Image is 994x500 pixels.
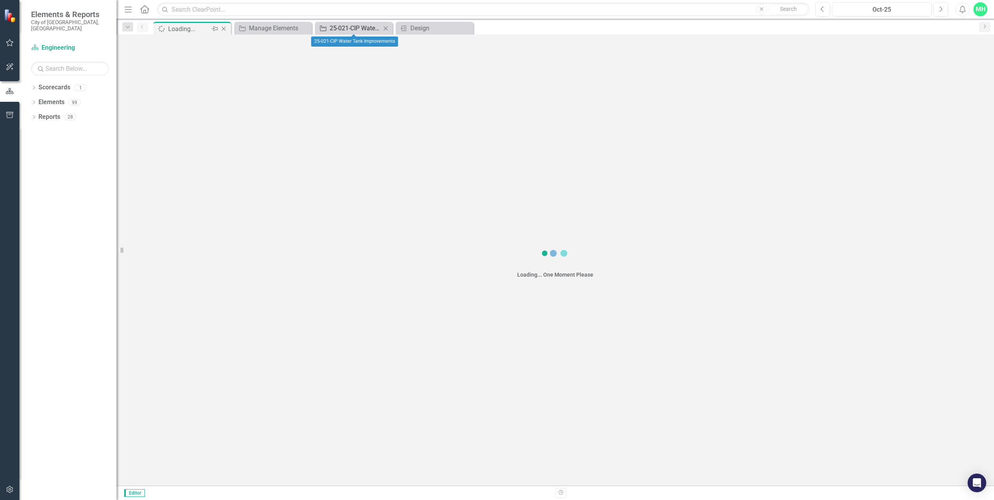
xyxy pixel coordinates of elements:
[330,23,381,33] div: 25-021-CIP Water Tank Improvements
[157,3,810,16] input: Search ClearPoint...
[317,23,381,33] a: 25-021-CIP Water Tank Improvements
[38,83,70,92] a: Scorecards
[835,5,929,14] div: Oct-25
[780,6,797,12] span: Search
[236,23,310,33] a: Manage Elements
[168,24,210,34] div: Loading...
[124,489,145,497] span: Editor
[38,98,64,107] a: Elements
[968,474,986,492] div: Open Intercom Messenger
[64,114,76,120] div: 28
[398,23,471,33] a: Design
[68,99,81,106] div: 99
[832,2,931,16] button: Oct-25
[769,4,808,15] button: Search
[249,23,310,33] div: Manage Elements
[517,271,593,279] div: Loading... One Moment Please
[31,62,109,75] input: Search Below...
[410,23,471,33] div: Design
[973,2,987,16] button: MH
[31,44,109,52] a: Engineering
[311,37,398,47] div: 25-021-CIP Water Tank Improvements
[31,19,109,32] small: City of [GEOGRAPHIC_DATA], [GEOGRAPHIC_DATA]
[74,84,87,91] div: 1
[31,10,109,19] span: Elements & Reports
[4,9,17,22] img: ClearPoint Strategy
[38,113,60,122] a: Reports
